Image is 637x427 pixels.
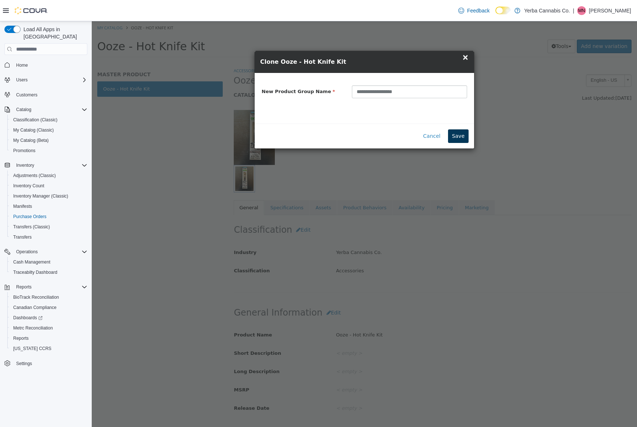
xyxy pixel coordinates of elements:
span: Promotions [10,146,87,155]
span: × [370,32,377,40]
a: My Catalog (Beta) [10,136,52,145]
button: Home [1,59,90,70]
button: Adjustments (Classic) [7,170,90,181]
a: Classification (Classic) [10,115,61,124]
button: Inventory [1,160,90,170]
span: Users [13,76,87,84]
span: Inventory Manager (Classic) [13,193,68,199]
button: Operations [13,247,41,256]
button: Reports [13,283,34,291]
span: Transfers [10,233,87,242]
button: Users [13,76,30,84]
span: Settings [16,361,32,367]
button: Metrc Reconciliation [7,323,90,333]
span: Dashboards [10,313,87,322]
a: Promotions [10,146,39,155]
button: Users [1,75,90,85]
span: Purchase Orders [10,212,87,221]
a: Settings [13,359,35,368]
span: Customers [16,92,37,98]
button: Inventory Count [7,181,90,191]
span: Operations [13,247,87,256]
a: Manifests [10,202,35,211]
span: My Catalog (Classic) [10,126,87,135]
a: Customers [13,91,40,99]
button: Catalog [1,104,90,115]
button: Inventory [13,161,37,170]
span: Washington CCRS [10,344,87,353]
span: My Catalog (Classic) [13,127,54,133]
span: Transfers (Classic) [10,222,87,231]
h4: Clone Ooze - Hot Knife Kit [168,37,377,45]
button: BioTrack Reconciliation [7,292,90,302]
span: Manifests [13,203,32,209]
span: Transfers [13,234,32,240]
span: Classification (Classic) [13,117,58,123]
span: Adjustments (Classic) [13,173,56,178]
button: Customers [1,89,90,100]
button: Manifests [7,201,90,211]
span: Traceabilty Dashboard [13,269,57,275]
span: Inventory [13,161,87,170]
span: My Catalog (Beta) [10,136,87,145]
button: Classification (Classic) [7,115,90,125]
span: BioTrack Reconciliation [13,294,59,300]
a: Cash Management [10,258,53,266]
a: Traceabilty Dashboard [10,268,60,277]
a: Inventory Manager (Classic) [10,192,71,200]
div: Michael Nezi [577,6,586,15]
span: Reports [10,334,87,343]
span: [US_STATE] CCRS [13,346,51,351]
span: Inventory [16,162,34,168]
button: Settings [1,358,90,369]
span: Catalog [16,107,31,113]
span: Manifests [10,202,87,211]
a: Canadian Compliance [10,303,59,312]
a: Home [13,61,31,70]
span: Reports [16,284,32,290]
p: | [573,6,574,15]
span: Inventory Count [10,181,87,190]
button: Transfers [7,232,90,242]
img: Cova [15,7,48,14]
a: Transfers (Classic) [10,222,53,231]
span: Promotions [13,148,36,154]
button: Catalog [13,105,34,114]
button: Promotions [7,146,90,156]
span: Canadian Compliance [13,305,57,310]
span: Catalog [13,105,87,114]
span: BioTrack Reconciliation [10,293,87,302]
button: My Catalog (Beta) [7,135,90,146]
button: My Catalog (Classic) [7,125,90,135]
p: Yerba Cannabis Co. [524,6,570,15]
button: [US_STATE] CCRS [7,343,90,354]
span: MN [578,6,585,15]
a: Reports [10,334,32,343]
a: Adjustments (Classic) [10,171,59,180]
button: Reports [1,282,90,292]
span: Traceabilty Dashboard [10,268,87,277]
span: Inventory Count [13,183,44,189]
button: Purchase Orders [7,211,90,222]
span: Users [16,77,28,83]
span: Purchase Orders [13,214,47,220]
span: Settings [13,359,87,368]
p: [PERSON_NAME] [589,6,631,15]
button: Canadian Compliance [7,302,90,313]
a: Inventory Count [10,181,47,190]
span: Operations [16,249,38,255]
a: Metrc Reconciliation [10,324,56,332]
span: Metrc Reconciliation [13,325,53,331]
span: Dark Mode [495,14,496,15]
button: Cash Management [7,257,90,267]
span: Cash Management [10,258,87,266]
a: Dashboards [10,313,45,322]
span: Reports [13,335,29,341]
button: Save [356,108,377,122]
span: Canadian Compliance [10,303,87,312]
a: My Catalog (Classic) [10,126,57,135]
button: Transfers (Classic) [7,222,90,232]
button: Cancel [327,108,353,122]
span: Adjustments (Classic) [10,171,87,180]
span: Feedback [467,7,489,14]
